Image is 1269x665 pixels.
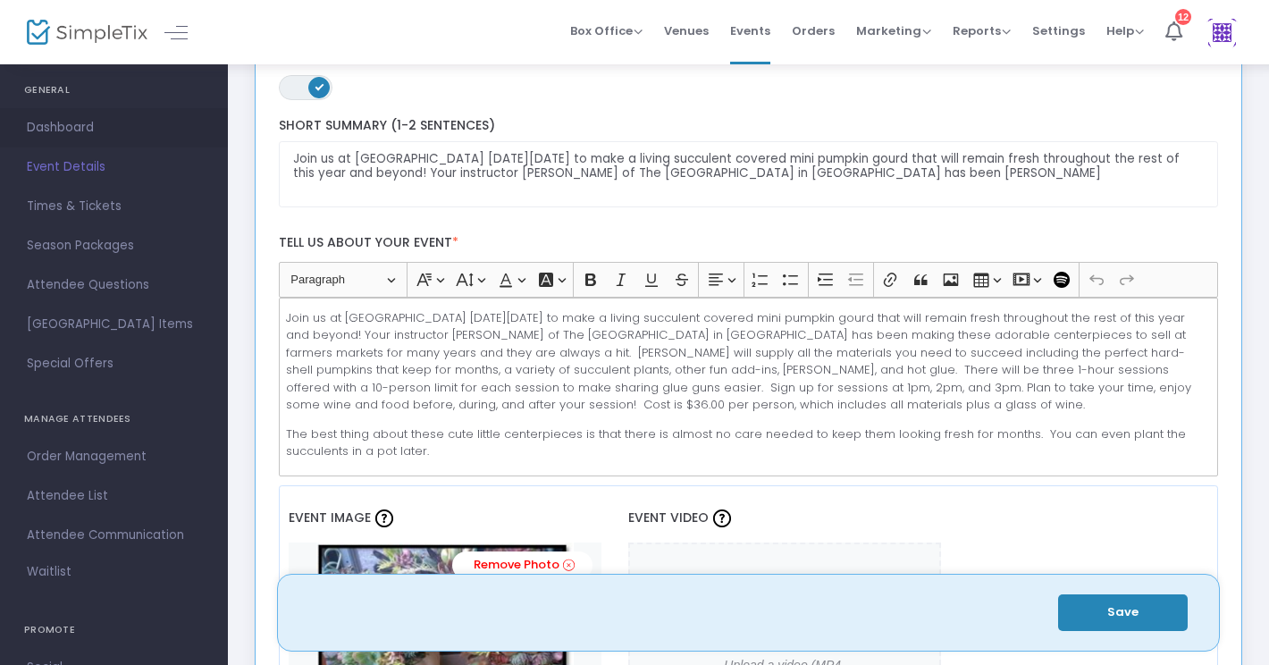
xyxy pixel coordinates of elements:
[628,509,709,526] span: Event Video
[27,524,201,547] span: Attendee Communication
[27,274,201,297] span: Attendee Questions
[279,298,1219,476] div: Rich Text Editor, main
[664,8,709,54] span: Venues
[375,509,393,527] img: question-mark
[27,234,201,257] span: Season Packages
[792,8,835,54] span: Orders
[1058,594,1188,631] button: Save
[27,156,201,179] span: Event Details
[713,509,731,527] img: question-mark
[452,551,592,579] a: Remove Photo
[27,563,71,581] span: Waitlist
[282,266,403,294] button: Paragraph
[290,269,383,290] span: Paragraph
[279,116,495,134] span: Short Summary (1-2 Sentences)
[24,612,204,648] h4: PROMOTE
[27,116,201,139] span: Dashboard
[289,509,371,526] span: Event Image
[27,445,201,468] span: Order Management
[27,195,201,218] span: Times & Tickets
[730,8,770,54] span: Events
[24,72,204,108] h4: GENERAL
[570,22,643,39] span: Box Office
[286,425,1210,460] p: The best thing about these cute little centerpieces is that there is almost no care needed to kee...
[24,401,204,437] h4: MANAGE ATTENDEES
[1106,22,1144,39] span: Help
[27,484,201,508] span: Attendee List
[279,262,1219,298] div: Editor toolbar
[1175,9,1191,25] div: 12
[27,352,201,375] span: Special Offers
[270,225,1227,262] label: Tell us about your event
[953,22,1011,39] span: Reports
[315,82,324,91] span: ON
[27,313,201,336] span: [GEOGRAPHIC_DATA] Items
[286,309,1210,414] p: Join us at [GEOGRAPHIC_DATA] [DATE][DATE] to make a living succulent covered mini pumpkin gourd t...
[1032,8,1085,54] span: Settings
[856,22,931,39] span: Marketing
